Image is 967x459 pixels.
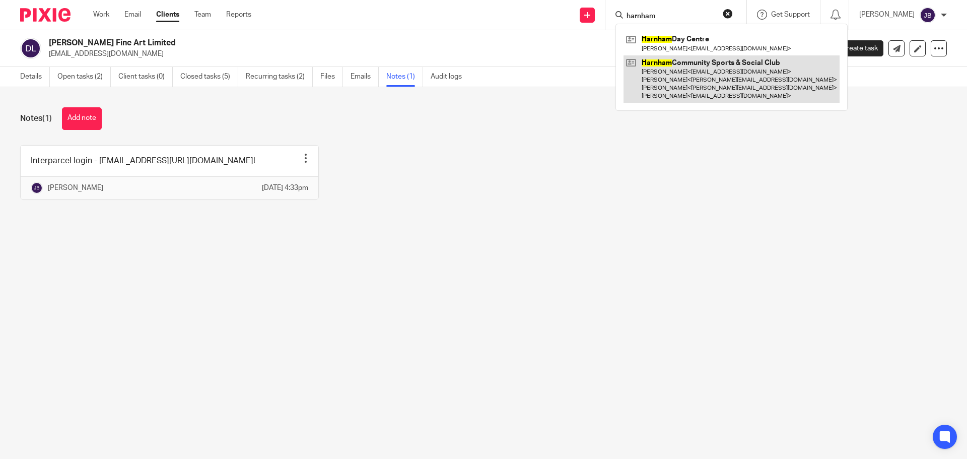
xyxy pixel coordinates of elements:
[20,113,52,124] h1: Notes
[62,107,102,130] button: Add note
[20,67,50,87] a: Details
[386,67,423,87] a: Notes (1)
[920,7,936,23] img: svg%3E
[49,38,658,48] h2: [PERSON_NAME] Fine Art Limited
[320,67,343,87] a: Files
[431,67,469,87] a: Audit logs
[42,114,52,122] span: (1)
[771,11,810,18] span: Get Support
[57,67,111,87] a: Open tasks (2)
[180,67,238,87] a: Closed tasks (5)
[31,182,43,194] img: svg%3E
[194,10,211,20] a: Team
[825,40,883,56] a: Create task
[124,10,141,20] a: Email
[156,10,179,20] a: Clients
[626,12,716,21] input: Search
[351,67,379,87] a: Emails
[48,183,103,193] p: [PERSON_NAME]
[20,38,41,59] img: svg%3E
[262,183,308,193] p: [DATE] 4:33pm
[93,10,109,20] a: Work
[118,67,173,87] a: Client tasks (0)
[859,10,915,20] p: [PERSON_NAME]
[246,67,313,87] a: Recurring tasks (2)
[226,10,251,20] a: Reports
[723,9,733,19] button: Clear
[20,8,71,22] img: Pixie
[49,49,810,59] p: [EMAIL_ADDRESS][DOMAIN_NAME]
